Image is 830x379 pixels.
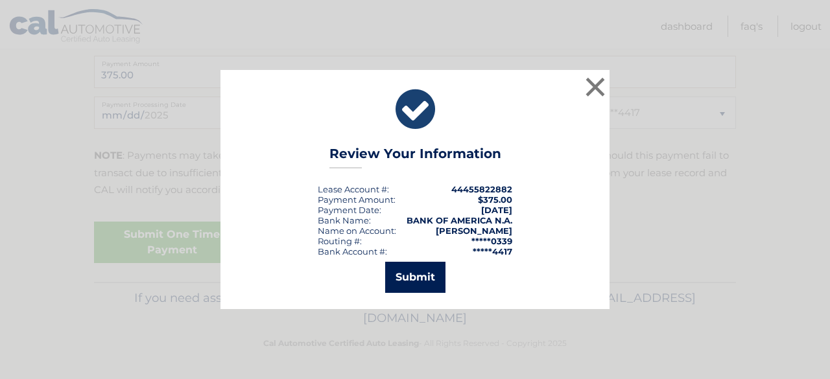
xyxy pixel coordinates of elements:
[481,205,512,215] span: [DATE]
[318,246,387,257] div: Bank Account #:
[478,194,512,205] span: $375.00
[318,215,371,225] div: Bank Name:
[318,205,379,215] span: Payment Date
[436,225,512,236] strong: [PERSON_NAME]
[318,225,396,236] div: Name on Account:
[385,262,445,293] button: Submit
[318,194,396,205] div: Payment Amount:
[451,184,512,194] strong: 44455822882
[329,146,501,168] h3: Review Your Information
[582,74,608,100] button: ×
[407,215,512,225] strong: BANK OF AMERICA N.A.
[318,184,389,194] div: Lease Account #:
[318,205,381,215] div: :
[318,236,362,246] div: Routing #:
